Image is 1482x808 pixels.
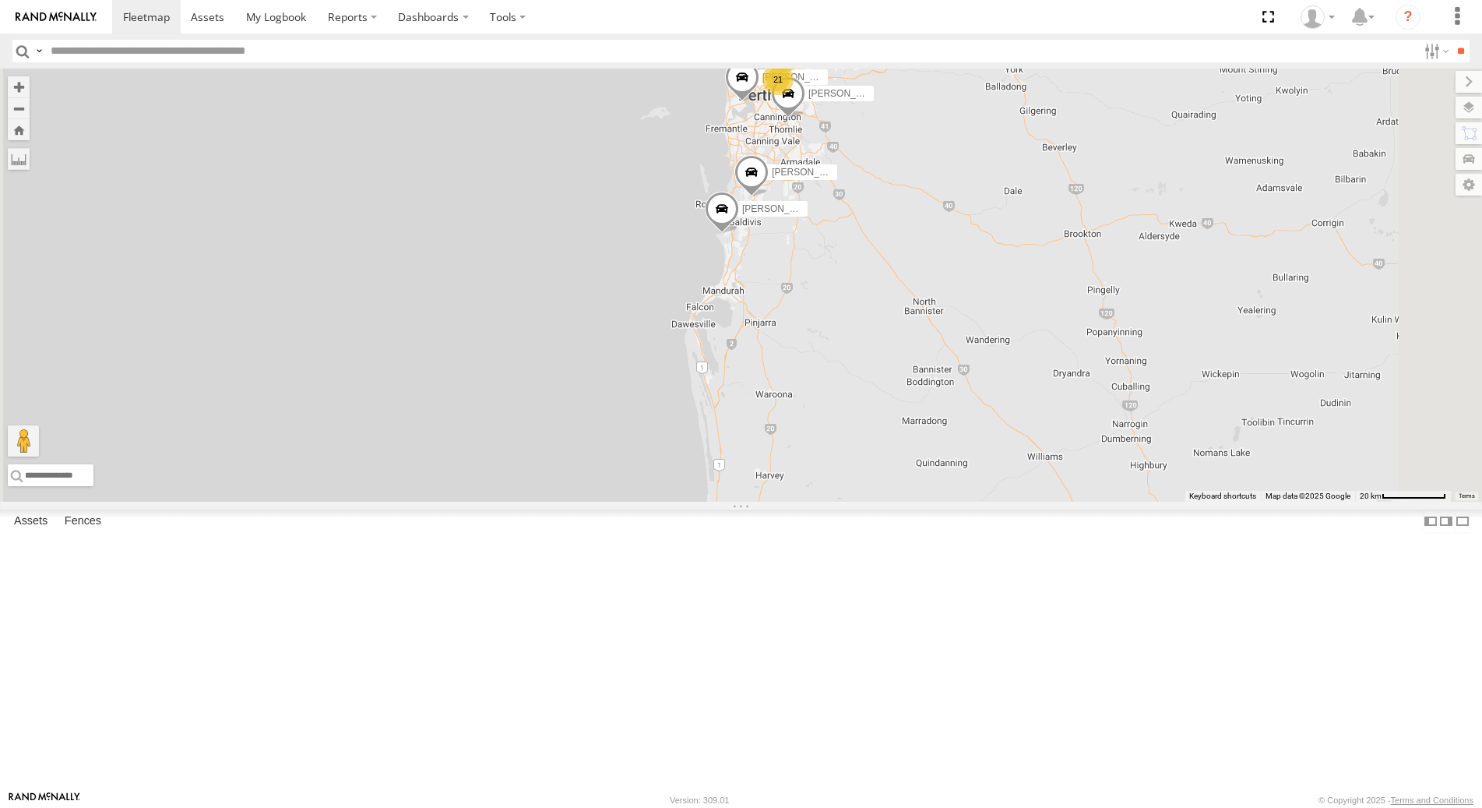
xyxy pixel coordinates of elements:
[1391,796,1473,805] a: Terms and Conditions
[1318,796,1473,805] div: © Copyright 2025 -
[1360,492,1382,500] span: 20 km
[1266,492,1350,500] span: Map data ©2025 Google
[6,510,55,532] label: Assets
[57,510,109,532] label: Fences
[1438,510,1454,532] label: Dock Summary Table to the Right
[1455,510,1470,532] label: Hide Summary Table
[1456,174,1482,196] label: Map Settings
[1189,491,1256,502] button: Keyboard shortcuts
[8,76,30,97] button: Zoom in
[8,97,30,119] button: Zoom out
[8,119,30,140] button: Zoom Home
[670,796,729,805] div: Version: 309.01
[741,203,931,214] span: [PERSON_NAME] - 1HSL057 - 0432 500 936
[16,12,97,23] img: rand-logo.svg
[9,792,80,808] a: Visit our Website
[762,72,884,83] span: [PERSON_NAME] -1HSK204
[1459,493,1475,499] a: Terms (opens in new tab)
[808,89,995,100] span: [PERSON_NAME] - 1IFQ597 - 0448 957 648
[762,64,794,95] div: 21
[1418,40,1452,62] label: Search Filter Options
[8,148,30,170] label: Measure
[33,40,45,62] label: Search Query
[8,425,39,457] button: Drag Pegman onto the map to open Street View
[772,167,959,178] span: [PERSON_NAME] - 1IAM429 - 0456 928 992
[1355,491,1451,502] button: Map scale: 20 km per 79 pixels
[1396,5,1420,30] i: ?
[1295,5,1340,29] div: Themaker Reception
[1423,510,1438,532] label: Dock Summary Table to the Left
